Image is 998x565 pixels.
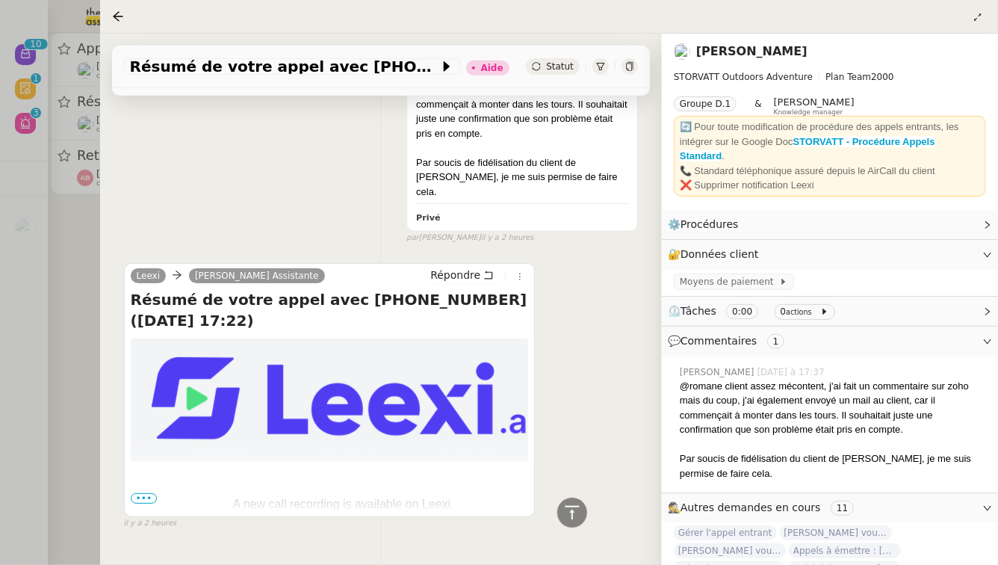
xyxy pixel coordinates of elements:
[871,72,894,82] span: 2000
[681,218,739,230] span: Procédures
[681,501,821,513] span: Autres demandes en cours
[781,306,787,317] span: 0
[131,269,166,282] a: Leexi
[825,72,871,82] span: Plan Team
[680,120,980,164] div: 🔄 Pour toute modification de procédure des appels entrants, les intégrer sur le Google Doc .
[680,274,779,289] span: Moyens de paiement
[662,297,998,326] div: ⏲️Tâches 0:00 0actions
[774,96,855,116] app-user-label: Knowledge manager
[789,543,901,558] span: Appels à émettre : [PHONE_NUMBER] / Ticket 3335 [PERSON_NAME]
[416,53,628,141] div: @romane client assez mécontent, j'ai fait un commentaire sur zoho mais du coup, j'ai également en...
[680,164,980,179] div: 📞 Standard téléphonique assuré depuis le AirCall du client
[662,210,998,239] div: ⚙️Procédures
[481,232,534,244] span: il y a 2 heures
[662,240,998,269] div: 🔐Données client
[674,72,813,82] span: STORVATT Outdoors Adventure
[668,501,860,513] span: 🕵️
[416,213,440,223] b: Privé
[726,304,758,319] nz-tag: 0:00
[406,232,533,244] small: [PERSON_NAME]
[696,44,808,58] a: [PERSON_NAME]
[680,379,986,437] div: @romane client assez mécontent, j'ai fait un commentaire sur zoho mais du coup, j'ai également en...
[774,96,855,108] span: [PERSON_NAME]
[668,335,790,347] span: 💬
[662,493,998,522] div: 🕵️Autres demandes en cours 11
[780,525,892,540] span: [PERSON_NAME] vous a mentionné sur le ticket [##3573##] 0000000442115
[668,216,746,233] span: ⚙️
[680,136,935,162] a: STORVATT - Procédure Appels Standard
[152,357,535,439] img: leexi_mail_200dpi.png
[416,155,628,200] div: Par soucis de fidélisation du client de [PERSON_NAME], je me suis permise de faire cela.
[681,335,757,347] span: Commentaires
[546,61,574,72] span: Statut
[189,269,325,282] a: [PERSON_NAME] Assistante
[124,517,177,530] span: il y a 2 heures
[668,246,765,263] span: 🔐
[130,59,439,74] span: Résumé de votre appel avec [PHONE_NUMBER] ([DATE] 17:22)
[481,64,503,72] div: Aide
[754,96,761,116] span: &
[430,268,480,282] span: Répondre
[674,43,690,60] img: users%2FRcIDm4Xn1TPHYwgLThSv8RQYtaM2%2Favatar%2F95761f7a-40c3-4bb5-878d-fe785e6f95b2
[131,493,158,504] span: •••
[674,96,737,111] nz-tag: Groupe D.1
[406,232,419,244] span: par
[681,305,716,317] span: Tâches
[774,108,843,117] span: Knowledge manager
[674,543,786,558] span: [PERSON_NAME] vous a mentionné sur le ticket [##3530##] [GEOGRAPHIC_DATA]
[786,308,812,316] small: actions
[831,501,854,516] nz-tag: 11
[233,498,454,510] span: A new call recording is available on Leexi.
[680,451,986,481] div: Par soucis de fidélisation du client de [PERSON_NAME], je me suis permise de faire cela.
[757,365,828,379] span: [DATE] à 17:37
[767,334,785,349] nz-tag: 1
[668,305,841,317] span: ⏲️
[681,248,759,260] span: Données client
[662,327,998,356] div: 💬Commentaires 1
[131,289,529,331] h4: Résumé de votre appel avec [PHONE_NUMBER] ([DATE] 17:22)
[425,267,499,283] button: Répondre
[680,178,980,193] div: ❌ Supprimer notification Leexi
[680,365,757,379] span: [PERSON_NAME]
[674,525,777,540] span: Gérer l'appel entrant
